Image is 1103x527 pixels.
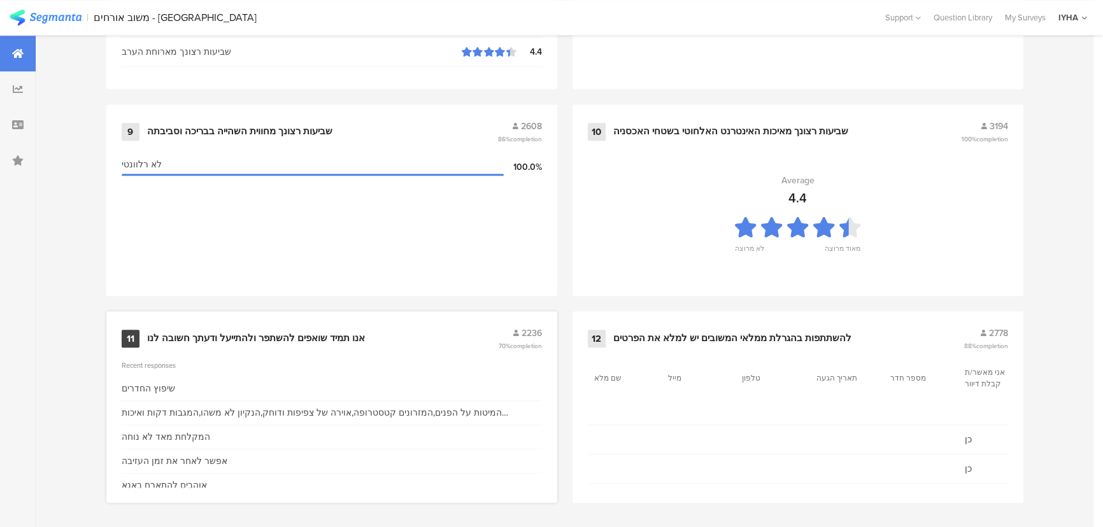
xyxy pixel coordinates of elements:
[594,372,651,384] section: שם מלא
[147,332,365,345] div: אנו תמיד שואפים להשתפר ולהתייעל ודעתך חשובה לנו
[613,332,851,345] div: להשתתפות בהגרלת ממלאי המשובים יש למלא את הפרטים
[965,462,1026,475] span: כן
[964,341,1008,351] span: 88%
[122,454,227,468] div: אפשר לאחר את זמן העזיבה
[122,158,162,171] span: לא רלוונטי
[890,372,948,384] section: מספר חדר
[122,479,207,492] div: אוהבים להתארח באנא
[122,330,139,348] div: 11
[122,360,542,370] div: Recent responses
[999,11,1052,24] a: My Surveys
[122,430,210,444] div: המקלחת מאד לא נוחה
[965,433,1026,446] span: כן
[989,327,1008,340] span: 2778
[735,243,764,261] div: לא מרוצה
[499,341,542,351] span: 70%
[510,134,542,144] span: completion
[588,123,606,141] div: 10
[990,120,1008,133] span: 3194
[147,125,332,138] div: שביעות רצונך מחווית השהייה בבריכה וסביבתה
[588,330,606,348] div: 12
[742,372,799,384] section: טלפון
[498,134,542,144] span: 86%
[976,134,1008,144] span: completion
[962,134,1008,144] span: 100%
[1058,11,1078,24] div: IYHA
[516,45,542,59] div: 4.4
[10,10,82,25] img: segmanta logo
[510,341,542,351] span: completion
[122,406,542,419] div: המיטות על הפנים,המזרונים קטסטרופה,אוירה של צפיפות ודוחק,הנקיון לא משהו,המגבות דקות ואיכות גרועה,ב...
[788,188,807,207] div: 4.4
[522,327,542,340] span: 2236
[816,372,874,384] section: תאריך הגעה
[927,11,999,24] a: Question Library
[122,123,139,141] div: 9
[504,160,542,174] div: 100.0%
[122,45,462,59] div: שביעות רצונך מארוחת הערב
[781,174,815,187] div: Average
[122,382,175,395] div: שיפוץ החדרים
[885,8,921,27] div: Support
[965,367,1022,390] section: אני מאשר/ת קבלת דיוור
[825,243,860,261] div: מאוד מרוצה
[521,120,542,133] span: 2608
[94,11,257,24] div: משוב אורחים - [GEOGRAPHIC_DATA]
[668,372,725,384] section: מייל
[613,125,848,138] div: שביעות רצונך מאיכות האינטרנט האלחוטי בשטחי האכסניה
[87,10,89,25] div: |
[976,341,1008,351] span: completion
